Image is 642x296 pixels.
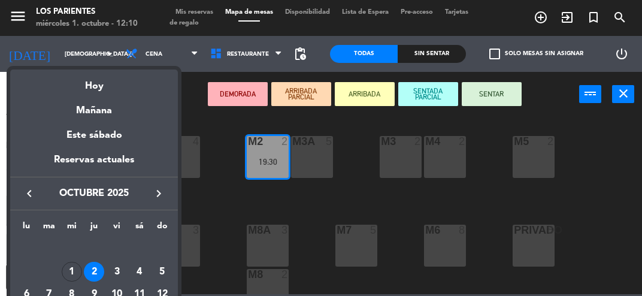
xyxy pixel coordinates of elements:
th: martes [38,219,60,238]
button: keyboard_arrow_right [148,186,169,201]
button: keyboard_arrow_left [19,186,40,201]
th: viernes [105,219,128,238]
div: Mañana [10,94,178,119]
td: 1 de octubre de 2025 [60,261,83,283]
div: 3 [107,262,127,282]
div: Reservas actuales [10,152,178,177]
td: 5 de octubre de 2025 [151,261,174,283]
div: 1 [62,262,82,282]
div: 4 [129,262,150,282]
div: 5 [152,262,172,282]
th: sábado [128,219,151,238]
i: keyboard_arrow_right [152,186,166,201]
th: miércoles [60,219,83,238]
td: 2 de octubre de 2025 [83,261,106,283]
td: OCT. [15,238,173,261]
span: octubre 2025 [40,186,148,201]
i: keyboard_arrow_left [22,186,37,201]
td: 3 de octubre de 2025 [105,261,128,283]
div: Hoy [10,70,178,94]
td: 4 de octubre de 2025 [128,261,151,283]
th: domingo [151,219,174,238]
th: jueves [83,219,106,238]
div: 2 [84,262,104,282]
th: lunes [15,219,38,238]
div: Este sábado [10,119,178,152]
